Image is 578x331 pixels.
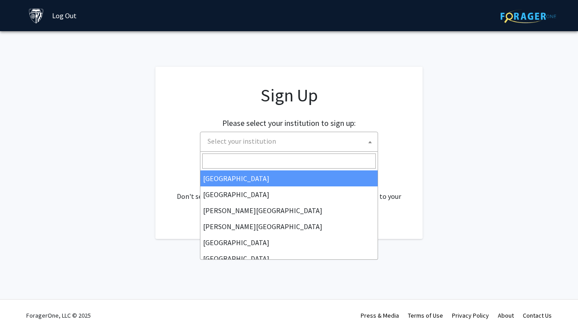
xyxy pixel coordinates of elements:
[498,311,514,319] a: About
[222,118,356,128] h2: Please select your institution to sign up:
[204,132,378,150] span: Select your institution
[208,137,276,145] span: Select your institution
[173,85,405,106] h1: Sign Up
[200,250,378,266] li: [GEOGRAPHIC_DATA]
[200,186,378,202] li: [GEOGRAPHIC_DATA]
[501,9,556,23] img: ForagerOne Logo
[200,202,378,218] li: [PERSON_NAME][GEOGRAPHIC_DATA]
[200,170,378,186] li: [GEOGRAPHIC_DATA]
[200,132,378,152] span: Select your institution
[452,311,489,319] a: Privacy Policy
[173,170,405,212] div: Already have an account? . Don't see your institution? about bringing ForagerOne to your institut...
[361,311,399,319] a: Press & Media
[408,311,443,319] a: Terms of Use
[26,300,91,331] div: ForagerOne, LLC © 2025
[200,218,378,234] li: [PERSON_NAME][GEOGRAPHIC_DATA]
[28,8,44,24] img: Johns Hopkins University Logo
[523,311,552,319] a: Contact Us
[7,291,38,324] iframe: Chat
[202,153,376,169] input: Search
[200,234,378,250] li: [GEOGRAPHIC_DATA]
